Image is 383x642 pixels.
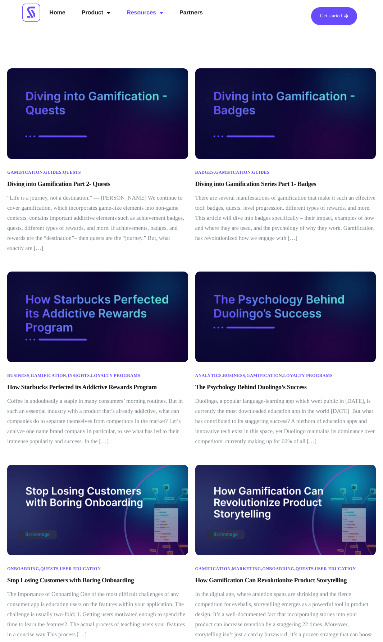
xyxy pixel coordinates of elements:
img: Stop losing customers with boring onboarding - thumbnail [7,465,188,555]
a: Onboarding [7,566,39,571]
a: Loyalty Programs [283,373,333,378]
a: Diving into Gamification Series Part 1- Badges [195,180,316,187]
a: Gamification [195,566,231,571]
a: Marketing [232,566,261,571]
a: User Education [60,566,101,571]
span: , , [7,170,81,175]
img: Scrimmage Square Icon Logo [22,4,40,22]
a: Business [7,373,29,378]
a: How Gamification Can Revolutionize Product Storytelling [195,577,347,584]
a: Guides [252,170,270,175]
a: Loyalty Programs [91,373,140,378]
a: Insights [68,373,90,378]
a: Stop Losing Customers with Boring Onboarding [7,507,188,513]
span: , , [195,170,270,175]
a: Resources [121,7,169,19]
span: , , , [7,373,140,378]
a: Product [76,7,116,19]
img: Article thumbnail [7,272,188,362]
a: How Starbucks Perfected its Addictive Rewards Program [7,314,188,319]
a: Diving into Gamification Part 2- Quests [7,180,110,187]
span: Get started [320,14,342,19]
a: How Gamification Can Revolutionize Product Storytelling [195,507,376,513]
a: Quests [296,566,314,571]
span: , , , [195,373,333,378]
a: Guides [44,170,61,175]
a: Badges [195,170,214,175]
a: Gamification [31,373,66,378]
a: How Starbucks Perfected its Addictive Rewards Program [7,383,157,391]
a: User Education [315,566,356,571]
a: Business [223,373,245,378]
a: Gamification [215,170,251,175]
img: Diving into Gamification - Quests [7,68,188,159]
p: There are several manifestations of gamification that make it such an effective tool: badges, que... [195,193,376,243]
a: Gamification [7,170,43,175]
a: Analytics [195,373,222,378]
span: , , , , [195,566,356,572]
p: Coffee is undoubtedly a staple in many consumers’ morning routines. But in such an essential indu... [7,396,188,447]
a: Diving into Gamification Series Part 1- Badges [195,111,376,116]
p: The Importance of Onboarding One of the most difficult challenges of any consumer app is educatin... [7,589,188,640]
p: Duolingo, a popular language-learning app which went public in [DATE], is currently the most down... [195,396,376,447]
a: The Psychology Behind Duolingo’s Success [195,383,307,391]
img: How gamification can revolutionize product storytelling [195,465,376,555]
a: Quests [40,566,58,571]
p: “Life is a journey, not a destination.” ― [PERSON_NAME] We continue to cover gamification, which ... [7,193,188,254]
a: Gamification [246,373,282,378]
a: Partners [174,7,208,19]
img: Thumbnail Image - The Psychology Behind Duolingo's Success [195,272,376,362]
a: Onboarding [262,566,294,571]
a: Quests [63,170,81,175]
span: , , [7,566,101,572]
img: Diving into gamification - badges (Thumbnail) [195,68,376,159]
a: The Psychology Behind Duolingo’s Success [195,314,376,319]
a: Stop Losing Customers with Boring Onboarding [7,577,134,584]
a: Home [44,7,70,19]
nav: Menu [44,7,208,19]
a: Get started [311,7,357,25]
a: Diving into Gamification Part 2- Quests [7,111,188,116]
